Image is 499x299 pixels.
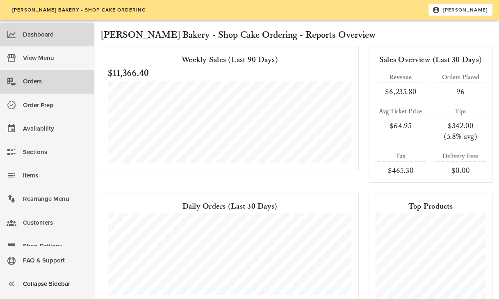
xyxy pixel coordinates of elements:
div: Sales Overview (Last 30 Days) [376,53,485,66]
a: [PERSON_NAME] Bakery - Shop Cake Ordering [7,4,151,16]
div: Orders [23,75,88,88]
h2: [PERSON_NAME] Bakery - Shop Cake Ordering - Reports Overview [101,28,492,43]
div: Customers [23,216,88,230]
button: [PERSON_NAME] [428,4,492,16]
span: [PERSON_NAME] [434,6,488,14]
div: Items [23,169,88,182]
div: Revenue [376,73,426,83]
div: 96 [435,86,485,97]
div: Rearrange Menu [23,192,88,206]
div: Top Products [376,200,485,213]
div: Daily Orders (Last 30 Days) [108,200,352,213]
div: Weekly Sales (Last 90 Days) [108,53,352,66]
div: $6,235.80 [376,86,426,97]
div: Avg Ticket Price [376,107,426,117]
div: Tax [376,152,426,161]
div: Availability [23,122,88,136]
div: View Menu [23,51,88,65]
div: Collapse Sidebar [23,277,88,291]
div: $64.95 [376,120,426,131]
div: Order Prep [23,99,88,112]
div: $0.00 [435,165,485,176]
div: Dashboard [23,28,88,41]
div: Orders Placed [435,73,485,83]
div: $465.30 [376,165,426,176]
div: FAQ & Support [23,254,88,267]
div: Shop Settings [23,239,88,253]
div: $342.00 (5.8% avg) [435,120,485,142]
div: Delivery Fees [435,152,485,161]
h2: $11,366.40 [108,66,352,81]
div: Tips [435,107,485,117]
span: [PERSON_NAME] Bakery - Shop Cake Ordering [11,7,146,13]
div: Sections [23,145,88,159]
